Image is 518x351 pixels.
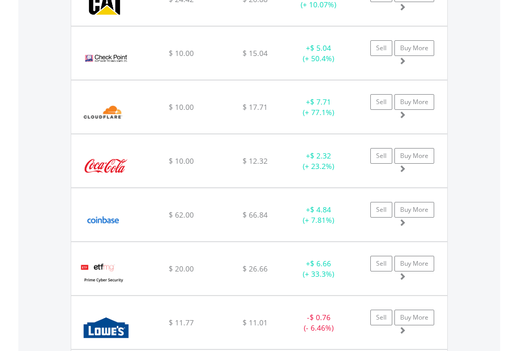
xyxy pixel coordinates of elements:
a: Buy More [394,94,434,110]
a: Buy More [394,40,434,56]
span: $ 20.00 [169,264,194,274]
span: $ 62.00 [169,210,194,220]
span: $ 11.77 [169,318,194,327]
a: Sell [370,310,392,325]
a: Buy More [394,202,434,218]
span: $ 10.00 [169,48,194,58]
span: $ 15.04 [243,48,268,58]
span: $ 6.66 [310,258,331,268]
img: EQU.US.CHKP.png [76,40,136,77]
a: Sell [370,94,392,110]
span: $ 17.71 [243,102,268,112]
div: + (+ 33.3%) [286,258,351,279]
a: Buy More [394,310,434,325]
a: Sell [370,202,392,218]
img: EQU.US.KO.png [76,148,136,185]
img: EQU.US.NET.png [76,94,129,131]
div: + (+ 77.1%) [286,97,351,118]
span: $ 11.01 [243,318,268,327]
span: $ 5.04 [310,43,331,53]
span: $ 10.00 [169,156,194,166]
div: + (+ 23.2%) [286,151,351,172]
div: + (+ 7.81%) [286,205,351,225]
span: $ 0.76 [310,312,330,322]
span: $ 66.84 [243,210,268,220]
img: EQU.US.LOW.png [76,309,136,346]
a: Buy More [394,148,434,164]
span: $ 2.32 [310,151,331,161]
a: Sell [370,148,392,164]
span: $ 7.71 [310,97,331,107]
div: - (- 6.46%) [286,312,351,333]
span: $ 12.32 [243,156,268,166]
img: EQU.US.COIN.png [76,201,129,239]
div: + (+ 50.4%) [286,43,351,64]
img: EQU.US.HACK.png [76,255,129,292]
a: Sell [370,40,392,56]
span: $ 10.00 [169,102,194,112]
a: Buy More [394,256,434,271]
a: Sell [370,256,392,271]
span: $ 26.66 [243,264,268,274]
span: $ 4.84 [310,205,331,214]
